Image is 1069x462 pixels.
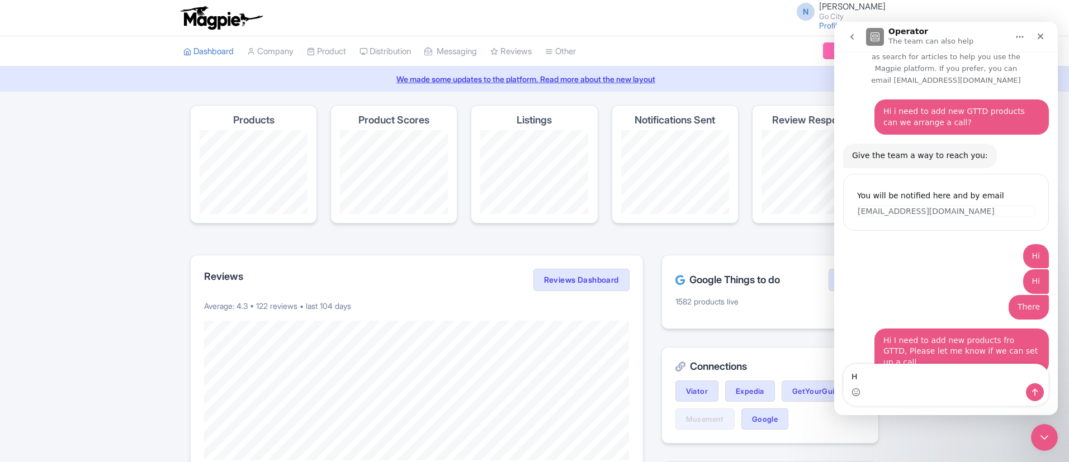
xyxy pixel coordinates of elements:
[307,36,346,67] a: Product
[675,380,718,402] a: Viator
[741,408,788,430] a: Google
[675,274,780,285] h2: Google Things to do
[178,6,264,30] img: logo-ab69f6fb50320c5b225c76a69d11143b.png
[790,2,886,20] a: N [PERSON_NAME] Go City
[204,300,630,312] p: Average: 4.3 • 122 reviews • last 104 days
[797,3,815,21] span: N
[1031,424,1058,451] iframe: Intercom live chat
[358,115,429,126] h4: Product Scores
[424,36,477,67] a: Messaging
[725,380,775,402] a: Expedia
[819,21,841,30] a: Profile
[635,115,715,126] h4: Notifications Sent
[782,380,854,402] a: GetYourGuide
[819,13,886,20] small: Go City
[819,1,886,12] span: [PERSON_NAME]
[247,36,294,67] a: Company
[7,73,1062,85] a: We made some updates to the platform. Read more about the new layout
[490,36,532,67] a: Reviews
[233,115,275,126] h4: Products
[204,271,243,282] h2: Reviews
[517,115,552,126] h4: Listings
[360,36,411,67] a: Distribution
[772,115,859,126] h4: Review Responses
[834,22,1058,415] iframe: Intercom live chat
[675,296,865,307] p: 1582 products live
[533,269,630,291] a: Reviews Dashboard
[823,42,886,59] a: Subscription
[675,408,735,430] a: Musement
[545,36,576,67] a: Other
[183,36,234,67] a: Dashboard
[675,361,865,372] h2: Connections
[829,269,865,291] a: Hub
